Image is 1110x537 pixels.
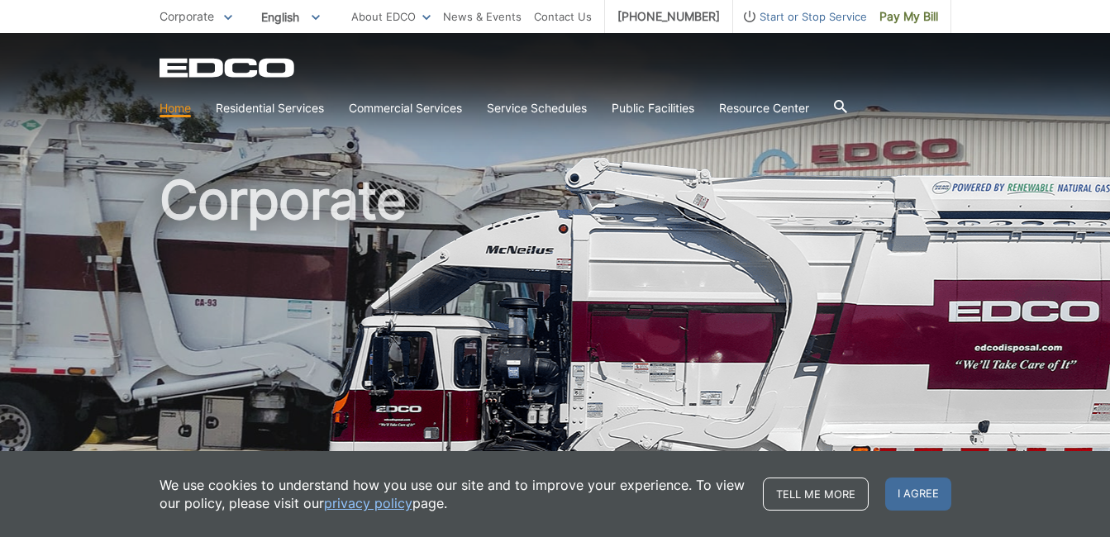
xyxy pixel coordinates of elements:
[534,7,592,26] a: Contact Us
[160,9,214,23] span: Corporate
[349,99,462,117] a: Commercial Services
[216,99,324,117] a: Residential Services
[885,478,951,511] span: I agree
[612,99,694,117] a: Public Facilities
[249,3,332,31] span: English
[160,99,191,117] a: Home
[324,494,412,512] a: privacy policy
[351,7,431,26] a: About EDCO
[160,58,297,78] a: EDCD logo. Return to the homepage.
[719,99,809,117] a: Resource Center
[487,99,587,117] a: Service Schedules
[443,7,522,26] a: News & Events
[160,173,951,536] h1: Corporate
[763,478,869,511] a: Tell me more
[160,476,746,512] p: We use cookies to understand how you use our site and to improve your experience. To view our pol...
[879,7,938,26] span: Pay My Bill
